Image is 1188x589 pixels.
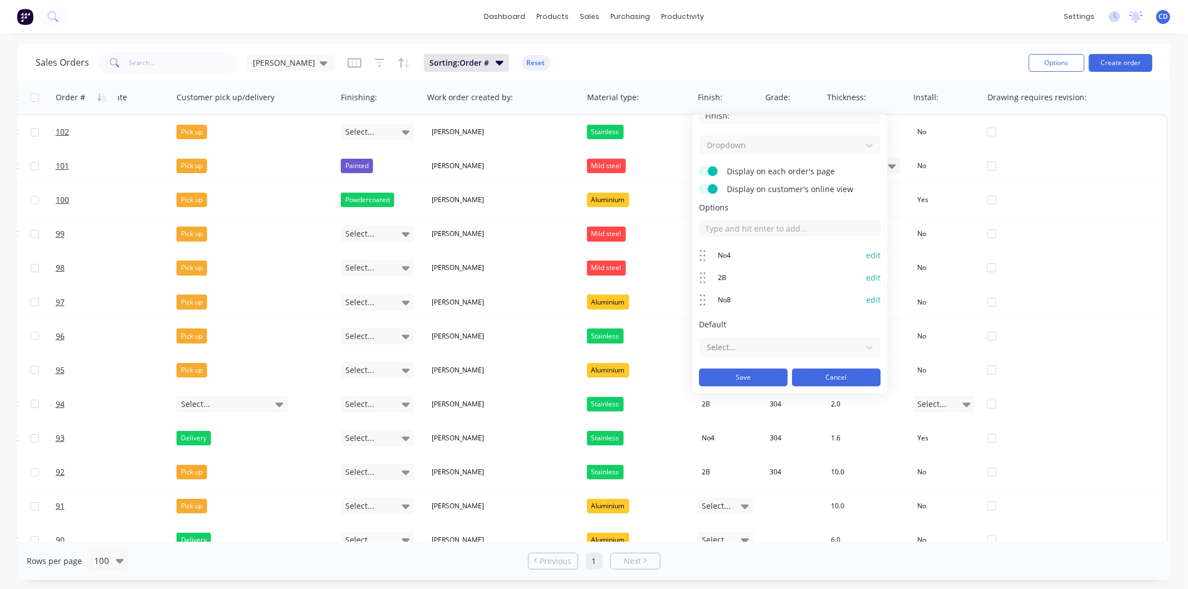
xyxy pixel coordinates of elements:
button: Pick up [177,227,207,241]
span: Pick up [181,297,203,308]
div: No [913,227,931,241]
div: [PERSON_NAME] [427,363,488,377]
button: Create order [1089,54,1152,72]
span: Select... [345,433,374,444]
span: [PERSON_NAME] [253,57,315,68]
a: 98 [56,251,123,284]
span: Display on customer's online view [727,183,866,194]
div: Finish: [698,92,722,103]
button: Save [699,369,788,386]
div: No [913,363,931,377]
div: Work order created by: [427,92,513,103]
span: Pick up [181,160,203,171]
span: Default [699,319,881,330]
span: Select... [345,262,374,273]
div: No [913,159,931,173]
div: [PERSON_NAME] [427,294,488,309]
div: No4 [713,249,735,262]
ul: Pagination [524,553,665,570]
span: Select... [918,399,947,410]
span: 100 [56,194,69,205]
button: edit [866,294,881,306]
div: No [913,125,931,139]
div: [PERSON_NAME] [427,499,488,513]
span: Display on each order's page [727,165,866,176]
span: Pick up [181,365,203,376]
span: Select... [345,500,374,512]
a: 90 [56,523,123,557]
span: 96 [56,331,65,342]
span: 95 [56,365,65,376]
h1: Sales Orders [36,57,89,68]
div: 304 [765,465,786,479]
div: settings [1058,8,1100,25]
a: 93 [56,421,123,455]
span: Delivery [181,534,207,546]
div: Finishing: [341,92,377,103]
div: Yes [913,431,933,445]
div: 2.0 [827,397,845,411]
span: Select... [345,331,374,342]
div: Grade: [766,92,791,103]
button: Pick up [177,261,207,275]
div: No [913,328,931,343]
div: 304 [765,431,786,445]
div: [PERSON_NAME] [427,261,488,275]
a: Next page [611,556,660,567]
span: Select... [345,399,374,410]
div: Thickness: [828,92,867,103]
span: Select... [345,365,374,376]
div: 2B [697,465,715,479]
div: [PERSON_NAME] [427,159,488,173]
div: [PERSON_NAME] [427,533,488,547]
div: [PERSON_NAME] [427,465,488,479]
span: Pick up [181,228,203,239]
div: 2B [697,397,715,411]
div: Aluminium [587,499,629,513]
span: Options [699,202,881,213]
span: Painted [345,160,369,171]
span: Pick up [181,500,203,512]
a: 91 [56,489,123,523]
span: Pick up [181,126,203,138]
button: Delivery [177,431,211,445]
div: No [913,499,931,513]
img: Factory [17,8,33,25]
span: Select... [181,399,210,410]
button: Powdercoated [341,193,394,207]
span: Select... [702,534,731,546]
span: Sorting: Order # [429,57,489,68]
span: Select... [345,228,374,239]
a: 92 [56,455,123,489]
div: productivity [656,8,710,25]
div: 2Bedit [699,267,881,289]
span: 98 [56,262,65,273]
div: Stainless [587,397,624,411]
span: Select... [702,500,731,512]
button: Painted [341,159,373,173]
button: edit [866,250,881,261]
span: CD [1158,12,1168,22]
input: Search... [129,52,238,74]
span: 101 [56,160,69,171]
span: Pick up [181,262,203,273]
div: No [913,261,931,275]
span: Select... [345,297,374,308]
button: Pick up [177,125,207,139]
button: Pick up [177,363,207,377]
div: 6.0 [827,533,845,547]
button: Sorting:Order # [424,54,509,72]
span: Select... [345,534,374,546]
div: 2B [713,271,731,284]
div: Aluminium [587,294,629,309]
div: products [531,8,574,25]
a: dashboard [478,8,531,25]
div: Mild steel [587,159,626,173]
div: 304 [765,397,786,411]
a: 96 [56,320,123,353]
div: No4 [697,431,719,445]
button: edit [866,272,881,283]
a: 101 [56,149,123,183]
div: Material type: [587,92,639,103]
span: Select... [345,467,374,478]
